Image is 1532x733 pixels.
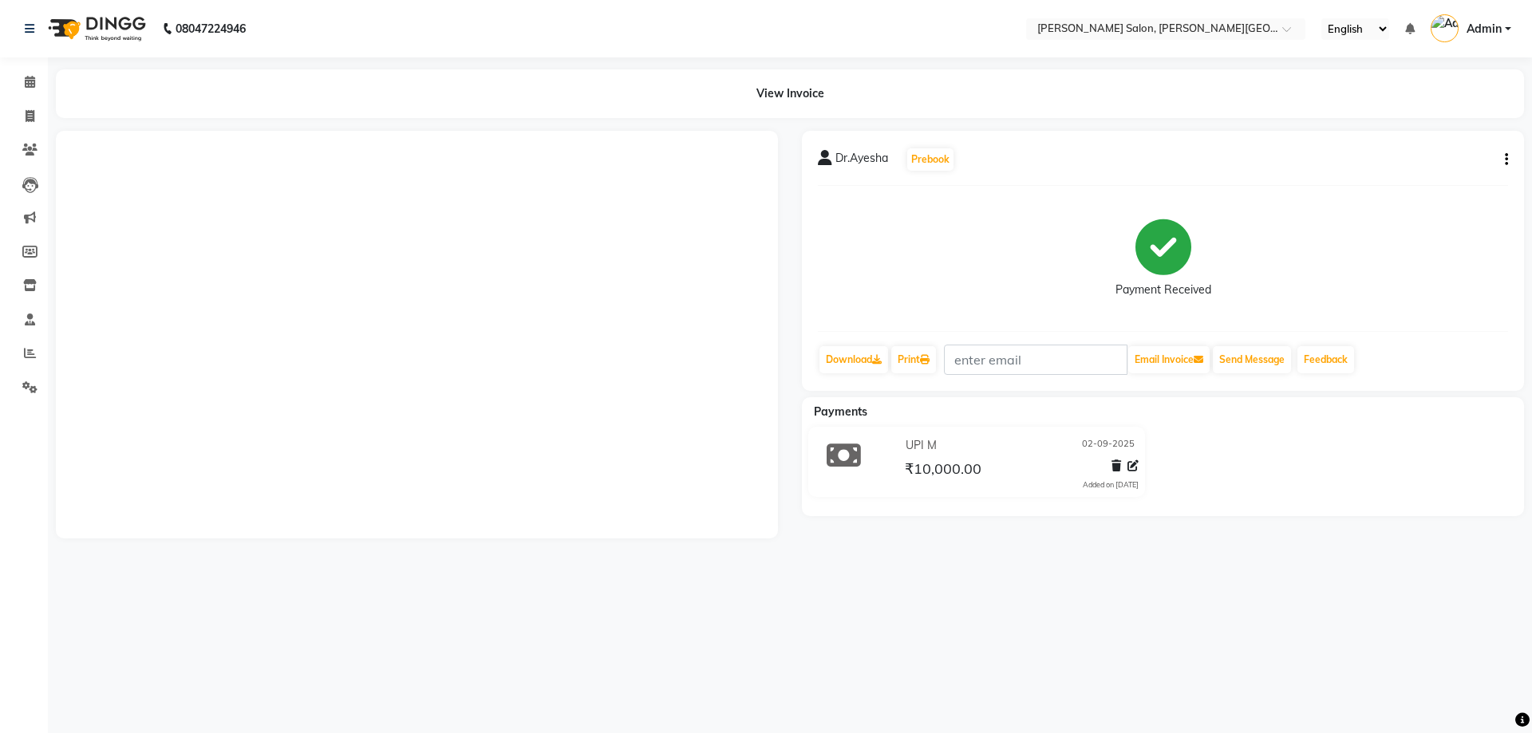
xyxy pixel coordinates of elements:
span: 02-09-2025 [1082,437,1135,454]
img: Admin [1431,14,1459,42]
div: Added on [DATE] [1083,479,1139,491]
span: UPI M [906,437,937,454]
a: Feedback [1297,346,1354,373]
img: logo [41,6,150,51]
button: Email Invoice [1128,346,1210,373]
span: ₹10,000.00 [905,459,981,482]
input: enter email [944,345,1127,375]
a: Print [891,346,936,373]
a: Download [819,346,888,373]
b: 08047224946 [176,6,246,51]
span: Admin [1467,21,1502,37]
span: Payments [814,404,867,419]
button: Send Message [1213,346,1291,373]
button: Prebook [907,148,954,171]
div: Payment Received [1115,282,1211,298]
span: Dr.Ayesha [835,150,888,172]
div: View Invoice [56,69,1524,118]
